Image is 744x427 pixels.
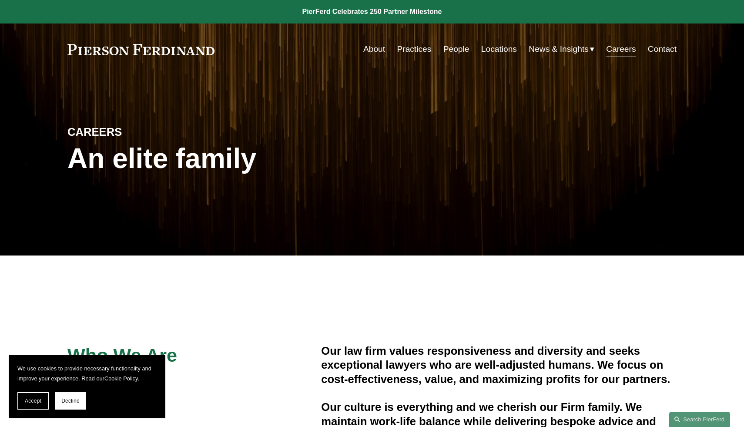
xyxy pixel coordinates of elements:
[67,143,372,175] h1: An elite family
[443,41,469,57] a: People
[481,41,517,57] a: Locations
[529,42,589,57] span: News & Insights
[17,392,49,410] button: Accept
[25,398,41,404] span: Accept
[321,344,677,386] h4: Our law firm values responsiveness and diversity and seeks exceptional lawyers who are well-adjus...
[61,398,80,404] span: Decline
[363,41,385,57] a: About
[67,125,220,139] h4: CAREERS
[606,41,636,57] a: Careers
[397,41,431,57] a: Practices
[104,375,138,382] a: Cookie Policy
[67,345,177,366] span: Who We Are
[669,412,730,427] a: Search this site
[9,355,165,418] section: Cookie banner
[17,363,157,383] p: We use cookies to provide necessary functionality and improve your experience. Read our .
[648,41,677,57] a: Contact
[55,392,86,410] button: Decline
[529,41,594,57] a: folder dropdown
